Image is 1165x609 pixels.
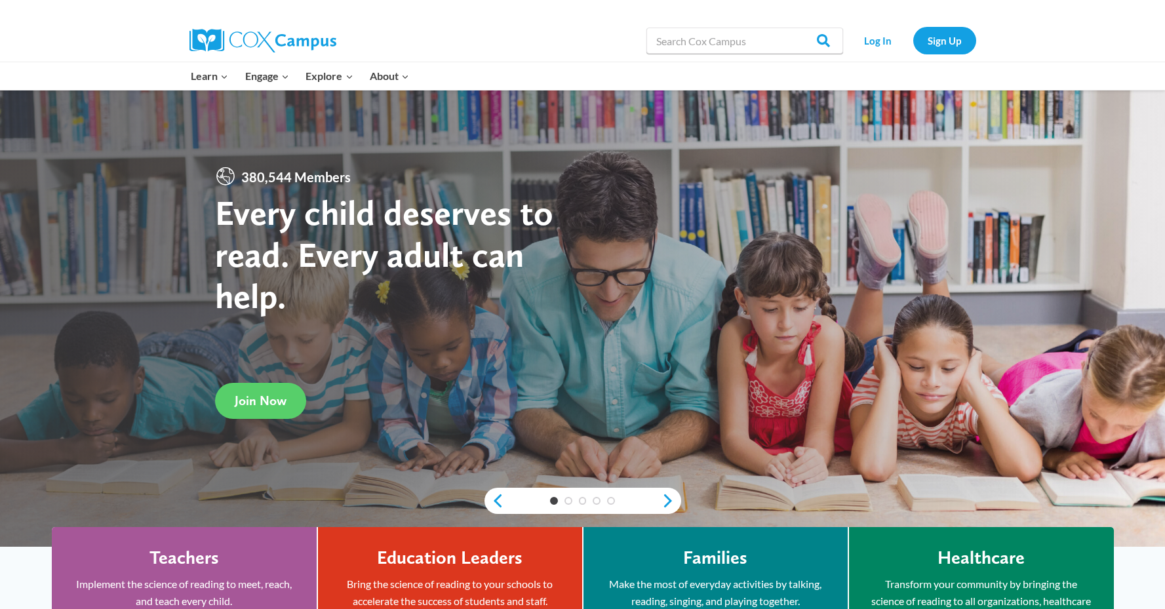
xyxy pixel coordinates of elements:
[646,28,843,54] input: Search Cox Campus
[607,497,615,505] a: 5
[661,493,681,509] a: next
[235,393,286,408] span: Join Now
[215,383,306,419] a: Join Now
[683,547,747,569] h4: Families
[215,191,553,317] strong: Every child deserves to read. Every adult can help.
[245,68,289,85] span: Engage
[189,29,336,52] img: Cox Campus
[377,547,523,569] h4: Education Leaders
[579,497,587,505] a: 3
[850,27,976,54] nav: Secondary Navigation
[564,497,572,505] a: 2
[236,166,356,187] span: 380,544 Members
[593,497,601,505] a: 4
[550,497,558,505] a: 1
[306,68,353,85] span: Explore
[484,493,504,509] a: previous
[183,62,418,90] nav: Primary Navigation
[484,488,681,514] div: content slider buttons
[370,68,409,85] span: About
[149,547,219,569] h4: Teachers
[913,27,976,54] a: Sign Up
[338,576,563,609] p: Bring the science of reading to your schools to accelerate the success of students and staff.
[938,547,1025,569] h4: Healthcare
[850,27,907,54] a: Log In
[71,576,297,609] p: Implement the science of reading to meet, reach, and teach every child.
[191,68,228,85] span: Learn
[603,576,828,609] p: Make the most of everyday activities by talking, reading, singing, and playing together.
